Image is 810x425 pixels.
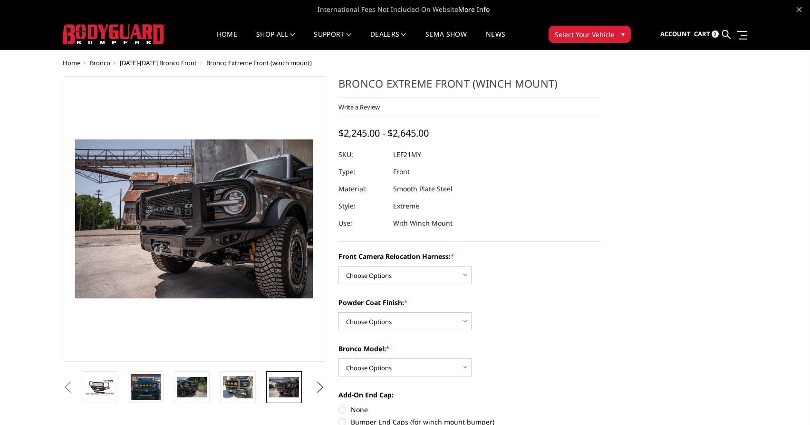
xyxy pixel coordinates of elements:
label: Powder Coat Finish: [338,297,601,307]
span: Bronco Extreme Front (winch mount) [206,59,312,67]
a: Bronco Extreme Front (winch mount) [63,76,325,362]
span: Cart [694,30,710,38]
label: Add-On End Cap: [338,390,601,400]
h1: Bronco Extreme Front (winch mount) [338,76,601,98]
a: SEMA Show [425,31,467,49]
a: Account [660,21,691,47]
a: Home [63,59,80,67]
span: Select Your Vehicle [555,30,615,40]
dt: Type: [338,163,386,180]
a: More Info [458,5,490,14]
span: $2,245.00 - $2,645.00 [338,127,429,139]
span: 0 [712,30,719,38]
dd: Smooth Plate Steel [393,180,453,198]
dd: With Winch Mount [393,215,453,232]
dt: SKU: [338,146,386,163]
span: Account [660,30,691,38]
a: [DATE]-[DATE] Bronco Front [120,59,197,67]
dd: Front [393,163,410,180]
a: Write a Review [338,103,380,111]
a: Home [217,31,237,49]
img: Bronco Extreme Front (winch mount) [177,377,207,397]
dd: Extreme [393,198,419,215]
label: Bronco Model: [338,344,601,354]
a: News [486,31,505,49]
button: Next [313,380,328,395]
button: Select Your Vehicle [549,26,631,43]
img: Bronco Extreme Front (winch mount) [223,376,253,398]
a: Bronco [90,59,110,67]
button: Previous [60,380,75,395]
dt: Style: [338,198,386,215]
a: Support [314,31,351,49]
dd: LEF21MY [393,146,421,163]
img: Bronco Extreme Front (winch mount) [85,379,115,395]
img: Bronco Extreme Front (winch mount) [269,377,299,397]
img: BODYGUARD BUMPERS [63,24,165,44]
label: Front Camera Relocation Harness: [338,251,601,261]
dt: Material: [338,180,386,198]
a: Dealers [370,31,406,49]
img: Bronco Extreme Front (winch mount) [131,374,161,400]
label: None [338,405,601,415]
a: shop all [256,31,295,49]
span: ▾ [621,29,625,39]
dt: Use: [338,215,386,232]
a: Cart 0 [694,21,719,47]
